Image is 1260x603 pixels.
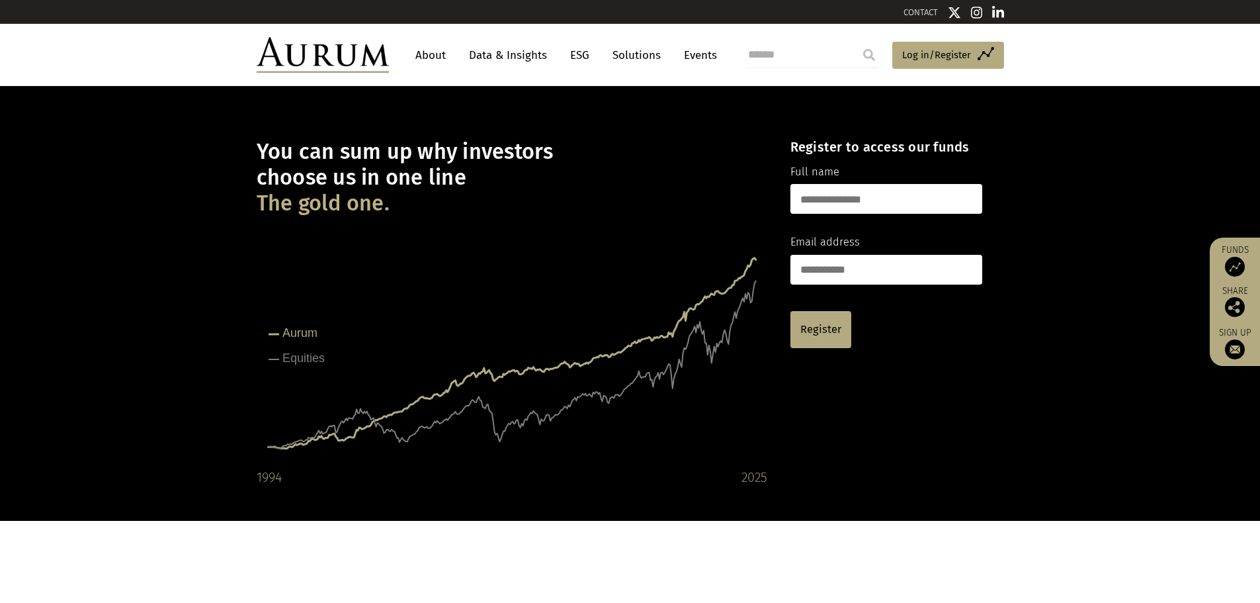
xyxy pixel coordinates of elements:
[903,7,938,17] a: CONTACT
[1216,244,1253,277] a: Funds
[992,6,1004,19] img: Linkedin icon
[948,6,961,19] img: Twitter icon
[282,351,325,365] tspan: Equities
[790,311,851,348] a: Register
[282,326,317,340] tspan: Aurum
[257,467,282,488] div: 1994
[257,139,767,216] h1: You can sum up why investors choose us in one line
[257,37,389,73] img: Aurum
[1225,257,1245,277] img: Access Funds
[409,43,452,68] a: About
[892,42,1004,70] a: Log in/Register
[677,43,717,68] a: Events
[741,467,767,488] div: 2025
[1225,340,1245,359] img: Sign up to our newsletter
[1216,327,1253,359] a: Sign up
[462,43,554,68] a: Data & Insights
[790,139,982,155] h4: Register to access our funds
[606,43,667,68] a: Solutions
[257,191,390,216] span: The gold one.
[790,234,860,251] label: Email address
[564,43,596,68] a: ESG
[971,6,983,19] img: Instagram icon
[1216,287,1253,317] div: Share
[856,42,882,68] input: Submit
[790,163,839,181] label: Full name
[902,47,971,63] span: Log in/Register
[1225,297,1245,317] img: Share this post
